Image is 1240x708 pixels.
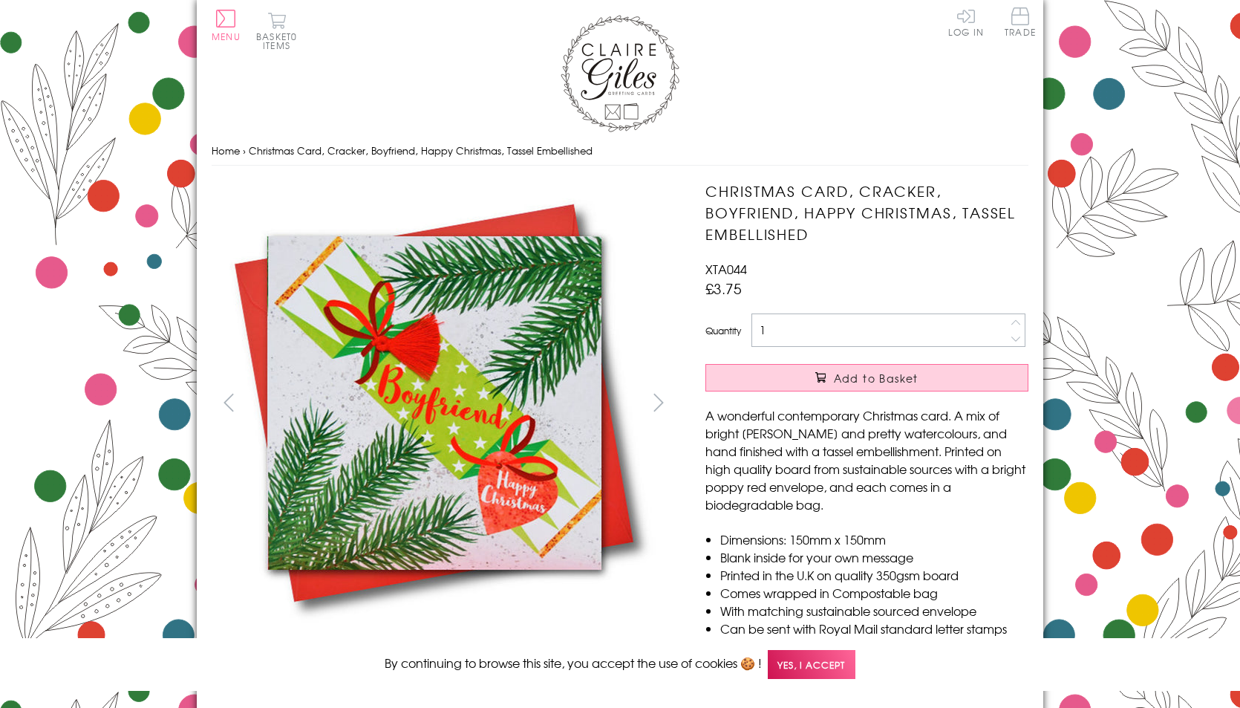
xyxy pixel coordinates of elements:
a: Log In [948,7,984,36]
span: £3.75 [705,278,742,299]
button: Basket0 items [256,12,297,50]
nav: breadcrumbs [212,136,1028,166]
img: Claire Giles Greetings Cards [561,15,679,132]
label: Quantity [705,324,741,337]
a: Home [212,143,240,157]
li: Blank inside for your own message [720,548,1028,566]
span: XTA044 [705,260,747,278]
span: Trade [1005,7,1036,36]
span: › [243,143,246,157]
img: Christmas Card, Cracker, Boyfriend, Happy Christmas, Tassel Embellished [212,181,657,626]
span: Christmas Card, Cracker, Boyfriend, Happy Christmas, Tassel Embellished [249,143,593,157]
button: next [642,386,676,419]
span: Yes, I accept [768,650,855,679]
button: prev [212,386,245,419]
span: Add to Basket [834,371,918,386]
p: A wonderful contemporary Christmas card. A mix of bright [PERSON_NAME] and pretty watercolours, a... [705,406,1028,513]
img: Christmas Card, Cracker, Boyfriend, Happy Christmas, Tassel Embellished [617,692,618,692]
img: Christmas Card, Cracker, Boyfriend, Happy Christmas, Tassel Embellished [385,692,386,692]
li: With matching sustainable sourced envelope [720,602,1028,620]
img: Christmas Card, Cracker, Boyfriend, Happy Christmas, Tassel Embellished [676,181,1121,626]
a: Trade [1005,7,1036,39]
button: Add to Basket [705,364,1028,392]
li: Can be sent with Royal Mail standard letter stamps [720,620,1028,637]
li: Dimensions: 150mm x 150mm [720,530,1028,548]
img: Christmas Card, Cracker, Boyfriend, Happy Christmas, Tassel Embellished [501,692,502,692]
li: Printed in the U.K on quality 350gsm board [720,566,1028,584]
span: Menu [212,30,241,43]
span: 0 items [263,30,297,52]
li: Comes wrapped in Compostable bag [720,584,1028,602]
h1: Christmas Card, Cracker, Boyfriend, Happy Christmas, Tassel Embellished [705,181,1028,244]
button: Menu [212,10,241,41]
